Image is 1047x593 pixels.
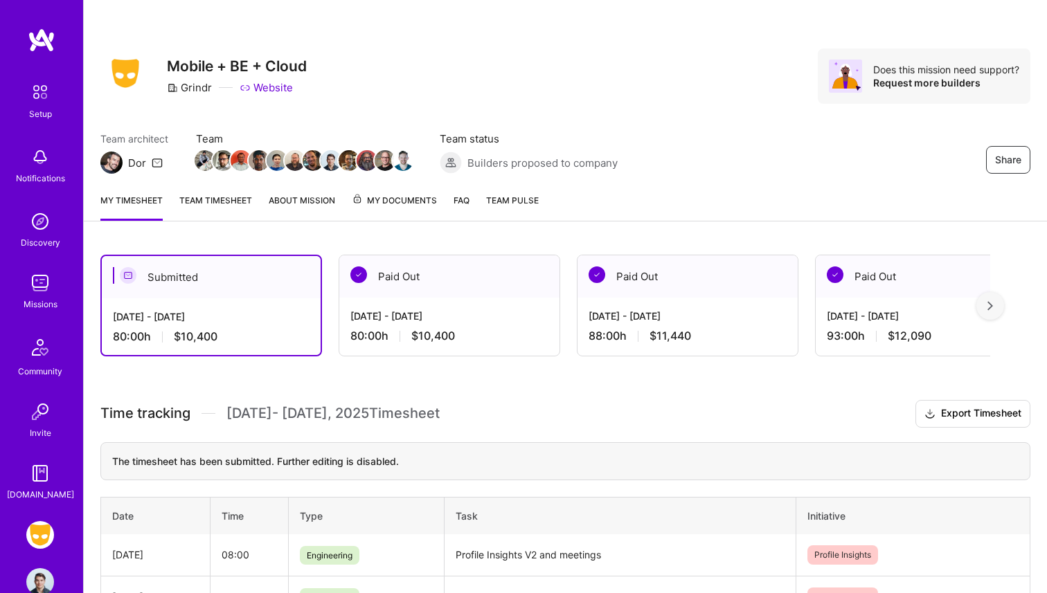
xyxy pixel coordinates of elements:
a: My Documents [352,193,437,221]
span: Team [196,131,412,146]
img: logo [28,28,55,53]
i: icon CompanyGray [167,82,178,93]
img: Community [24,331,57,364]
a: Team Member Avatar [322,149,340,172]
div: [DATE] - [DATE] [589,309,787,323]
span: $11,440 [650,329,691,343]
a: My timesheet [100,193,163,221]
img: Submitted [120,267,136,284]
div: Submitted [102,256,321,298]
span: Time tracking [100,405,190,422]
a: FAQ [454,193,469,221]
i: icon Mail [152,157,163,168]
div: [DATE] - [DATE] [113,309,310,324]
img: Builders proposed to company [440,152,462,174]
img: teamwork [26,269,54,297]
img: Team Member Avatar [267,150,287,171]
div: [DATE] - [DATE] [350,309,548,323]
a: Team Member Avatar [214,149,232,172]
img: Team Member Avatar [195,150,215,171]
td: 08:00 [210,534,288,576]
div: Community [18,364,62,378]
td: Profile Insights V2 and meetings [445,534,796,576]
img: Paid Out [589,266,605,283]
a: Team Member Avatar [358,149,376,172]
img: setup [26,77,55,107]
img: Paid Out [350,266,367,283]
div: Paid Out [578,255,798,298]
div: Missions [24,297,57,311]
img: bell [26,143,54,171]
img: Team Member Avatar [393,150,413,171]
img: Avatar [829,60,862,93]
button: Export Timesheet [915,400,1030,428]
i: icon Download [924,407,936,421]
span: Team Pulse [486,195,539,206]
span: Team architect [100,131,168,146]
span: Team status [440,131,618,146]
img: Team Member Avatar [375,150,395,171]
h3: Mobile + BE + Cloud [167,57,307,75]
img: Company Logo [100,55,150,92]
div: [DATE] - [DATE] [827,309,1025,323]
a: Team Member Avatar [340,149,358,172]
th: Type [288,497,445,534]
div: 93:00 h [827,329,1025,343]
div: The timesheet has been submitted. Further editing is disabled. [100,442,1030,480]
img: guide book [26,459,54,487]
img: discovery [26,208,54,235]
a: Website [240,80,293,95]
img: Team Member Avatar [231,150,251,171]
a: Team Member Avatar [394,149,412,172]
a: Team Member Avatar [286,149,304,172]
a: About Mission [269,193,335,221]
div: Dor [128,156,146,170]
div: Paid Out [816,255,1036,298]
div: Grindr [167,80,212,95]
img: Invite [26,398,54,426]
a: Team Member Avatar [268,149,286,172]
img: Team Member Avatar [303,150,323,171]
a: Team Member Avatar [196,149,214,172]
th: Initiative [796,497,1030,534]
img: Team Architect [100,152,123,174]
img: right [987,301,993,311]
span: Builders proposed to company [467,156,618,170]
div: Notifications [16,171,65,185]
div: Request more builders [873,76,1019,89]
img: Team Member Avatar [285,150,305,171]
a: Grindr: Mobile + BE + Cloud [23,521,57,549]
span: My Documents [352,193,437,208]
div: Invite [30,426,51,440]
div: Paid Out [339,255,560,298]
img: Grindr: Mobile + BE + Cloud [26,521,54,549]
span: $10,400 [174,329,217,344]
div: [DATE] [112,547,199,562]
img: Team Member Avatar [339,150,359,171]
a: Team Pulse [486,193,539,221]
a: Team Member Avatar [376,149,394,172]
span: $10,400 [411,329,455,343]
a: Team timesheet [179,193,252,221]
div: Does this mission need support? [873,63,1019,76]
span: $12,090 [888,329,931,343]
th: Date [101,497,211,534]
span: Profile Insights [807,545,878,565]
span: [DATE] - [DATE] , 2025 Timesheet [226,405,440,422]
div: 80:00 h [113,329,310,344]
div: [DOMAIN_NAME] [7,487,74,502]
button: Share [986,146,1030,174]
a: Team Member Avatar [232,149,250,172]
div: Setup [29,107,52,121]
img: Team Member Avatar [213,150,233,171]
div: 88:00 h [589,329,787,343]
img: Team Member Avatar [249,150,269,171]
img: Team Member Avatar [321,150,341,171]
th: Task [445,497,796,534]
span: Share [995,153,1021,167]
a: Team Member Avatar [250,149,268,172]
span: Engineering [300,546,359,565]
div: 80:00 h [350,329,548,343]
img: Paid Out [827,266,843,283]
div: Discovery [21,235,60,250]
